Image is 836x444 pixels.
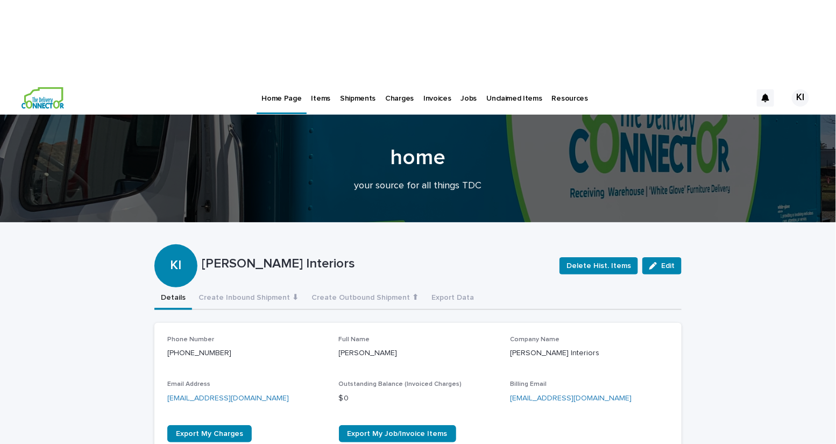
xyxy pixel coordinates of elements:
a: Jobs [456,81,482,114]
a: Export My Job/Invoice Items [339,425,456,442]
p: Items [311,81,330,103]
div: KI [792,89,809,107]
span: Billing Email [510,381,547,387]
a: Items [307,81,335,114]
button: Edit [642,257,682,274]
a: [EMAIL_ADDRESS][DOMAIN_NAME] [510,394,632,402]
p: your source for all things TDC [203,180,633,192]
a: [PHONE_NUMBER] [167,349,231,357]
a: Shipments [335,81,380,114]
p: [PERSON_NAME] Interiors [202,256,551,272]
p: [PERSON_NAME] Interiors [510,348,669,359]
button: Delete Hist. Items [559,257,638,274]
a: [EMAIL_ADDRESS][DOMAIN_NAME] [167,394,289,402]
button: Export Data [425,287,480,310]
p: Invoices [423,81,451,103]
p: $ 0 [339,393,498,404]
a: Export My Charges [167,425,252,442]
span: Phone Number [167,336,214,343]
span: Email Address [167,381,210,387]
a: Invoices [419,81,456,114]
a: Home Page [257,81,306,112]
button: Create Outbound Shipment ⬆ [305,287,425,310]
span: Company Name [510,336,559,343]
p: Jobs [461,81,477,103]
a: Resources [547,81,593,114]
span: Outstanding Balance (Invoiced Charges) [339,381,462,387]
p: [PERSON_NAME] [339,348,498,359]
span: Export My Charges [176,430,243,438]
a: Unclaimed Items [482,81,547,114]
p: Charges [385,81,414,103]
span: Export My Job/Invoice Items [348,430,448,438]
p: Unclaimed Items [487,81,542,103]
span: Delete Hist. Items [566,260,631,271]
a: Charges [380,81,419,114]
span: Edit [661,262,675,270]
p: Resources [552,81,588,103]
h1: home [154,145,682,171]
button: Details [154,287,192,310]
span: Full Name [339,336,370,343]
button: Create Inbound Shipment ⬇ [192,287,305,310]
div: KI [154,215,197,274]
p: Home Page [261,81,301,103]
img: aCWQmA6OSGG0Kwt8cj3c [22,87,64,109]
p: Shipments [340,81,376,103]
